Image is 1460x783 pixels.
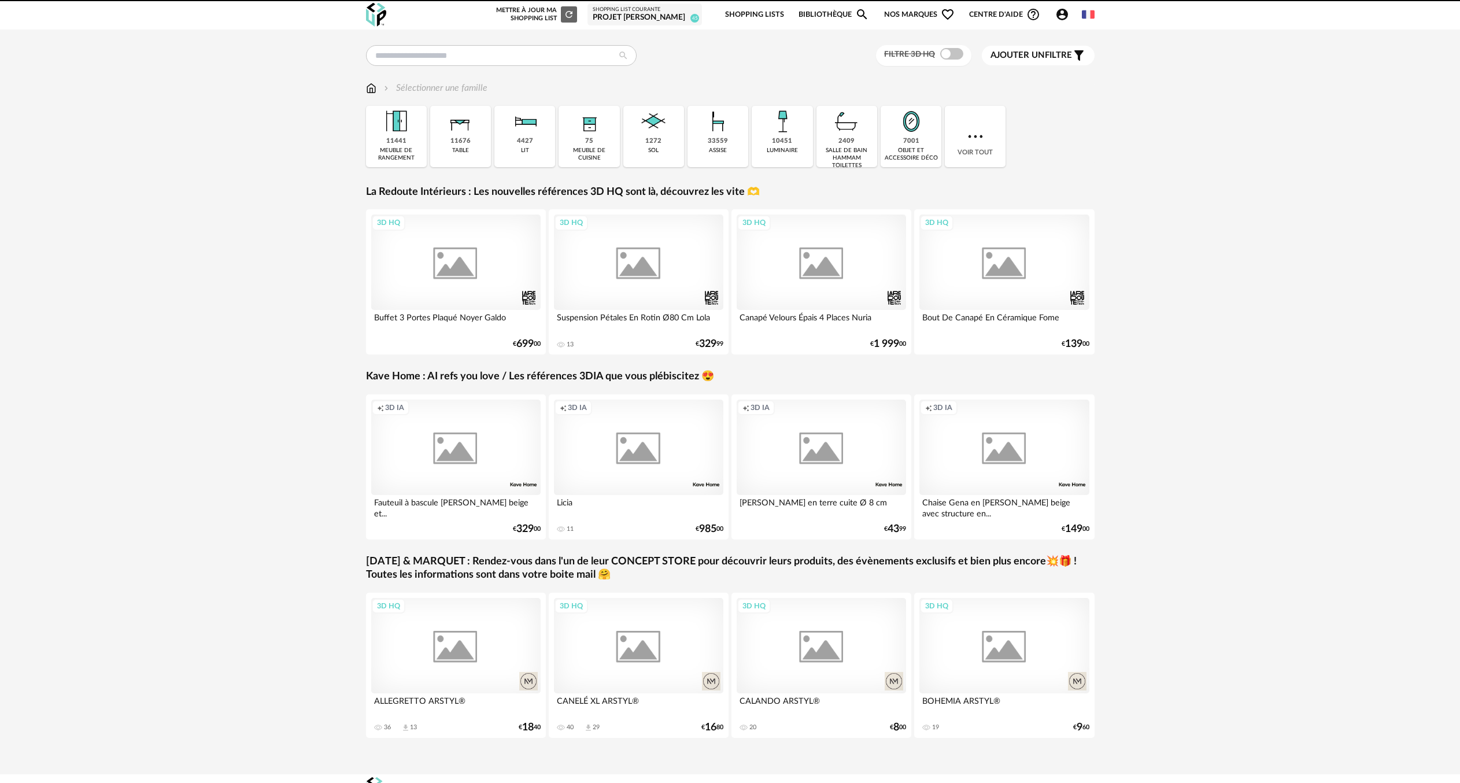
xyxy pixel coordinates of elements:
[509,106,541,137] img: Literie.png
[965,126,986,147] img: more.7b13dc1.svg
[699,340,716,348] span: 329
[941,8,955,21] span: Heart Outline icon
[562,147,616,162] div: meuble de cuisine
[932,723,939,732] div: 19
[1026,8,1040,21] span: Help Circle Outline icon
[593,723,600,732] div: 29
[696,340,723,348] div: € 99
[884,50,935,58] span: Filtre 3D HQ
[549,593,729,738] a: 3D HQ CANELÉ XL ARSTYL® 40 Download icon 29 €1680
[452,147,469,154] div: table
[513,340,541,348] div: € 00
[494,6,577,23] div: Mettre à jour ma Shopping List
[585,137,593,146] div: 75
[699,525,716,533] span: 985
[519,723,541,732] div: € 40
[450,137,471,146] div: 11676
[990,50,1072,61] span: filtre
[731,394,912,540] a: Creation icon 3D IA [PERSON_NAME] en terre cuite Ø 8 cm €4399
[855,8,869,21] span: Magnify icon
[564,11,574,17] span: Refresh icon
[1062,340,1089,348] div: € 00
[401,723,410,732] span: Download icon
[772,137,792,146] div: 10451
[914,394,1095,540] a: Creation icon 3D IA Chaise Gena en [PERSON_NAME] beige avec structure en... €14900
[549,209,729,354] a: 3D HQ Suspension Pétales En Rotin Ø80 Cm Lola 13 €32999
[920,215,953,230] div: 3D HQ
[831,106,862,137] img: Salle%20de%20bain.png
[555,215,588,230] div: 3D HQ
[521,147,529,154] div: lit
[690,14,699,23] span: 45
[919,693,1089,716] div: BOHEMIA ARSTYL®
[638,106,669,137] img: Sol.png
[903,137,919,146] div: 7001
[896,106,927,137] img: Miroir.png
[371,693,541,716] div: ALLEGRETTO ARSTYL®
[731,593,912,738] a: 3D HQ CALANDO ARSTYL® 20 €800
[1055,8,1069,21] span: Account Circle icon
[874,340,899,348] span: 1 999
[366,186,760,199] a: La Redoute Intérieurs : Les nouvelles références 3D HQ sont là, découvrez les vite 🫶
[709,147,727,154] div: assise
[888,525,899,533] span: 43
[703,106,734,137] img: Assise.png
[737,310,907,333] div: Canapé Velours Épais 4 Places Nuria
[1065,525,1082,533] span: 149
[725,1,784,28] a: Shopping Lists
[737,599,771,614] div: 3D HQ
[369,147,423,162] div: meuble de rangement
[1072,49,1086,62] span: Filter icon
[838,137,855,146] div: 2409
[554,495,724,518] div: Licia
[645,137,661,146] div: 1272
[366,555,1095,582] a: [DATE] & MARQUET : Rendez-vous dans l'un de leur CONCEPT STORE pour découvrir leurs produits, des...
[366,394,546,540] a: Creation icon 3D IA Fauteuil à bascule [PERSON_NAME] beige et... €32900
[767,147,798,154] div: luminaire
[1082,8,1095,21] img: fr
[372,215,405,230] div: 3D HQ
[593,13,697,23] div: Projet [PERSON_NAME]
[884,1,955,28] span: Nos marques
[705,723,716,732] span: 16
[517,137,533,146] div: 4427
[384,723,391,732] div: 36
[377,403,384,412] span: Creation icon
[890,723,906,732] div: € 00
[371,310,541,333] div: Buffet 3 Portes Plaqué Noyer Galdo
[870,340,906,348] div: € 00
[522,723,534,732] span: 18
[445,106,476,137] img: Table.png
[1077,723,1082,732] span: 9
[919,495,1089,518] div: Chaise Gena en [PERSON_NAME] beige avec structure en...
[584,723,593,732] span: Download icon
[945,106,1006,167] div: Voir tout
[1065,340,1082,348] span: 139
[820,147,874,169] div: salle de bain hammam toilettes
[567,525,574,533] div: 11
[737,495,907,518] div: [PERSON_NAME] en terre cuite Ø 8 cm
[933,403,952,412] span: 3D IA
[574,106,605,137] img: Rangement.png
[884,525,906,533] div: € 99
[567,341,574,349] div: 13
[737,693,907,716] div: CALANDO ARSTYL®
[560,403,567,412] span: Creation icon
[1073,723,1089,732] div: € 60
[919,310,1089,333] div: Bout De Canapé En Céramique Fome
[366,209,546,354] a: 3D HQ Buffet 3 Portes Plaqué Noyer Galdo €69900
[742,403,749,412] span: Creation icon
[731,209,912,354] a: 3D HQ Canapé Velours Épais 4 Places Nuria €1 99900
[799,1,869,28] a: BibliothèqueMagnify icon
[380,106,412,137] img: Meuble%20de%20rangement.png
[893,723,899,732] span: 8
[516,340,534,348] span: 699
[749,723,756,732] div: 20
[648,147,659,154] div: sol
[1062,525,1089,533] div: € 00
[554,693,724,716] div: CANELÉ XL ARSTYL®
[925,403,932,412] span: Creation icon
[366,370,714,383] a: Kave Home : AI refs you love / Les références 3DIA que vous plébiscitez 😍
[751,403,770,412] span: 3D IA
[568,403,587,412] span: 3D IA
